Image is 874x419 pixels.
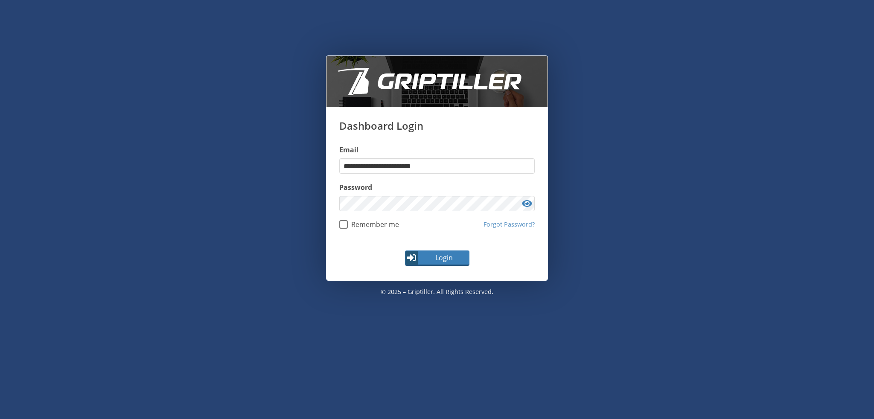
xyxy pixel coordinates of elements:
button: Login [405,250,469,266]
label: Email [339,145,535,155]
a: Forgot Password? [484,220,535,229]
span: Login [419,253,469,263]
span: Remember me [348,220,399,229]
p: © 2025 – Griptiller. All rights reserved. [326,281,548,303]
label: Password [339,182,535,192]
h1: Dashboard Login [339,120,535,138]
